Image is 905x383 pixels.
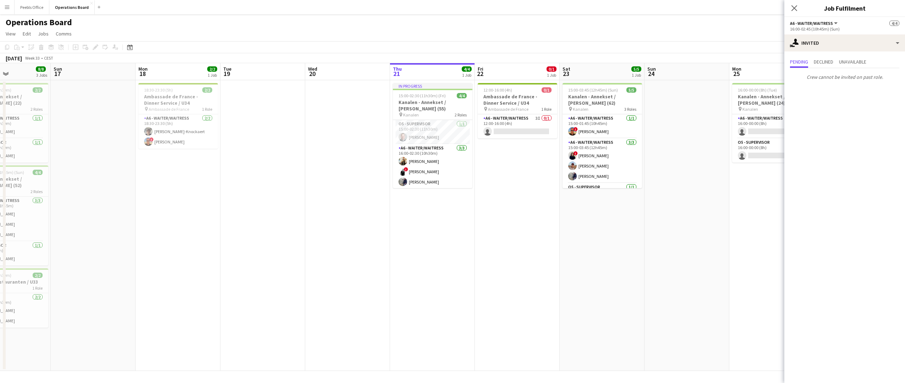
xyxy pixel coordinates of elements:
span: View [6,31,16,37]
span: Edit [23,31,31,37]
button: Operations Board [49,0,95,14]
span: Unavailable [839,59,866,64]
div: 16:00-02:45 (10h45m) (Sun) [790,26,899,32]
h1: Operations Board [6,17,72,28]
h3: Job Fulfilment [784,4,905,13]
a: Edit [20,29,34,38]
span: Jobs [38,31,49,37]
p: Crew cannot be invited on past role. [784,71,905,83]
span: Declined [814,59,833,64]
a: Comms [53,29,75,38]
a: Jobs [35,29,51,38]
div: CEST [44,55,53,61]
div: Invited [784,34,905,51]
div: [DATE] [6,55,22,62]
span: Pending [790,59,808,64]
span: 4/4 [889,21,899,26]
a: View [3,29,18,38]
button: Peebls Office [15,0,49,14]
span: Week 33 [23,55,41,61]
span: Comms [56,31,72,37]
button: A6 - WAITER/WAITRESS [790,21,839,26]
span: A6 - WAITER/WAITRESS [790,21,833,26]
